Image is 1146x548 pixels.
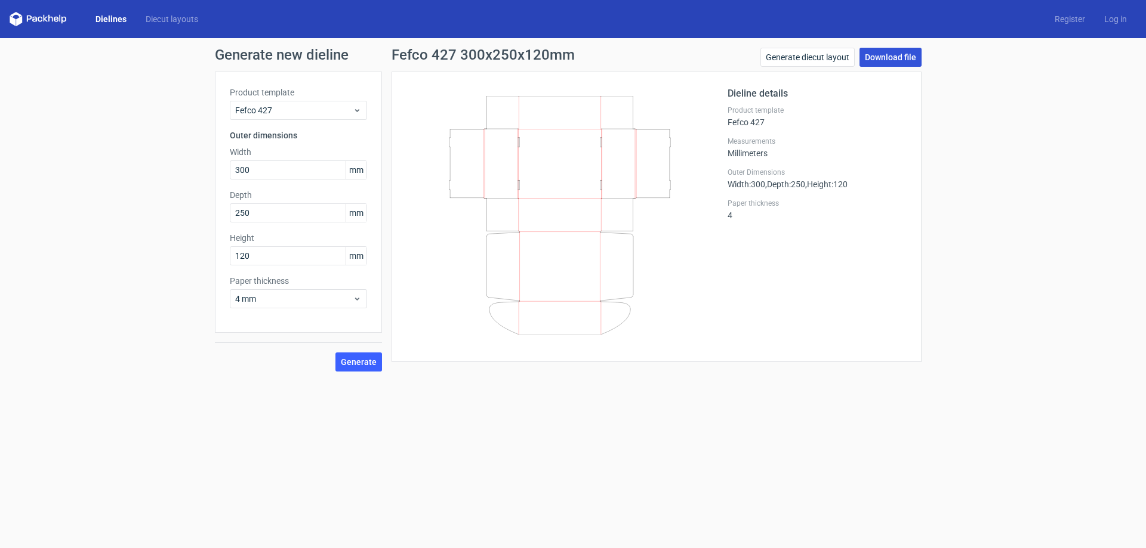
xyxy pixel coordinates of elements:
[1095,13,1136,25] a: Log in
[230,129,367,141] h3: Outer dimensions
[1045,13,1095,25] a: Register
[230,86,367,98] label: Product template
[392,48,575,62] h1: Fefco 427 300x250x120mm
[728,199,907,220] div: 4
[728,106,907,127] div: Fefco 427
[805,179,848,189] span: , Height : 120
[728,86,907,101] h2: Dieline details
[728,137,907,158] div: Millimeters
[860,48,922,67] a: Download file
[230,146,367,158] label: Width
[215,48,931,62] h1: Generate new dieline
[230,189,367,201] label: Depth
[728,137,907,146] label: Measurements
[346,247,366,265] span: mm
[728,199,907,208] label: Paper thickness
[136,13,208,25] a: Diecut layouts
[86,13,136,25] a: Dielines
[341,358,377,366] span: Generate
[765,179,805,189] span: , Depth : 250
[235,104,353,116] span: Fefco 427
[728,179,765,189] span: Width : 300
[760,48,855,67] a: Generate diecut layout
[230,232,367,244] label: Height
[235,293,353,305] span: 4 mm
[335,352,382,371] button: Generate
[346,161,366,179] span: mm
[346,204,366,222] span: mm
[728,168,907,177] label: Outer Dimensions
[728,106,907,115] label: Product template
[230,275,367,287] label: Paper thickness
